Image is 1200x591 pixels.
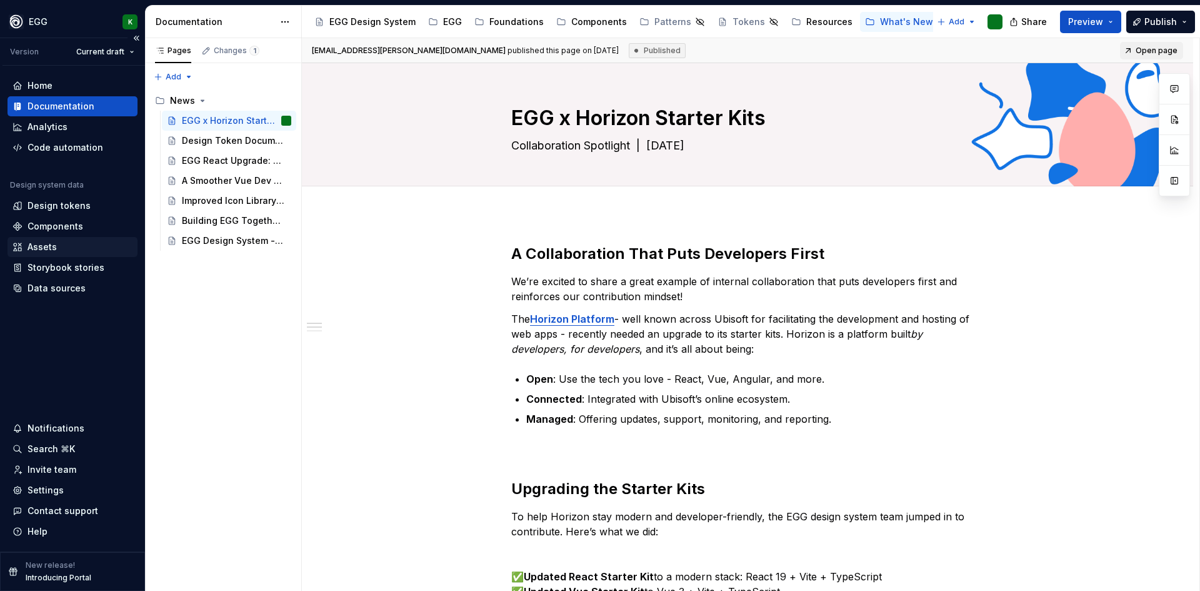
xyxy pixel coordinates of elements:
div: A Smoother Vue Dev Experience 💛 [182,174,285,187]
div: Invite team [27,463,76,476]
div: Patterns [654,16,691,28]
a: Invite team [7,460,137,480]
div: Changes [214,46,259,56]
div: K [128,17,132,27]
p: Introducing Portal [26,573,91,583]
a: Storybook stories [7,258,137,278]
div: Foundations [489,16,544,28]
span: published this page on [DATE] [312,46,619,56]
div: Analytics [27,121,67,133]
div: Notifications [27,422,84,435]
a: Design Token Documentation - Now clearer and smarter! 🎨 [162,131,296,151]
a: Assets [7,237,137,257]
div: Contact support [27,505,98,517]
div: Code automation [27,141,103,154]
div: Tokens [732,16,765,28]
div: News [150,91,296,111]
span: Share [1021,16,1047,28]
h2: Upgrading the Starter Kits [511,479,984,499]
button: Add [933,13,980,31]
p: : Use the tech you love - React, Vue, Angular, and more. [526,371,984,386]
button: Collapse sidebar [127,29,145,47]
button: Add [150,68,197,86]
p: New release! [26,560,75,570]
div: EGG x Horizon Starter Kits [182,114,279,127]
a: Home [7,76,137,96]
button: Search ⌘K [7,439,137,459]
img: 87d06435-c97f-426c-aa5d-5eb8acd3d8b3.png [9,14,24,29]
div: Design Token Documentation - Now clearer and smarter! 🎨 [182,134,285,147]
a: A Smoother Vue Dev Experience 💛 [162,171,296,191]
p: : Offering updates, support, monitoring, and reporting. [526,412,984,427]
div: Resources [806,16,852,28]
div: Page tree [150,91,296,251]
textarea: Collaboration Spotlight | [DATE] [509,136,981,156]
div: Data sources [27,282,86,295]
div: EGG [443,16,462,28]
div: Building EGG Together 🙌 [182,215,285,227]
a: EGG x Horizon Starter Kits [162,111,296,131]
a: Code automation [7,138,137,158]
div: Help [27,525,47,538]
div: EGG Design System - Reaching a new milestone! 🚀 [182,235,285,247]
div: News [170,94,195,107]
a: Settings [7,480,137,500]
div: EGG Design System [329,16,416,28]
div: Home [27,79,52,92]
button: EGGK [2,8,142,35]
div: What's New [880,16,933,28]
button: Share [1003,11,1055,33]
div: Published [629,43,686,58]
strong: Open [526,373,553,385]
div: Assets [27,241,57,253]
strong: Updated React Starter Kit [524,570,654,583]
span: Preview [1068,16,1103,28]
span: Add [166,72,181,82]
a: Horizon Platform [530,313,614,325]
p: The - well known across Ubisoft for facilitating the development and hosting of web apps - recent... [511,311,984,356]
div: Design system data [10,180,84,190]
a: EGG [423,12,467,32]
textarea: EGG x Horizon Starter Kits [509,103,981,133]
a: Analytics [7,117,137,137]
div: Design tokens [27,200,91,212]
button: Publish [1126,11,1195,33]
span: Add [949,17,964,27]
span: 1 [249,46,259,56]
button: Help [7,522,137,542]
button: Preview [1060,11,1121,33]
p: To help Horizon stay modern and developer-friendly, the EGG design system team jumped in to contr... [511,509,984,539]
div: Settings [27,484,64,497]
a: Resources [786,12,857,32]
span: Open page [1136,46,1177,56]
h2: A Collaboration That Puts Developers First [511,244,984,264]
div: EGG [29,16,47,28]
a: Design tokens [7,196,137,216]
a: What's New [860,12,938,32]
div: Components [27,220,83,233]
div: Version [10,47,39,57]
a: Patterns [634,12,710,32]
a: EGG Design System [309,12,421,32]
div: Components [571,16,627,28]
div: Documentation [27,100,94,113]
strong: Managed [526,413,573,425]
a: EGG Design System - Reaching a new milestone! 🚀 [162,231,296,251]
p: : Integrated with Ubisoft’s online ecosystem. [526,391,984,407]
span: [EMAIL_ADDRESS][PERSON_NAME][DOMAIN_NAME] [312,46,506,55]
a: Foundations [469,12,549,32]
div: Storybook stories [27,261,104,274]
button: Notifications [7,418,137,438]
button: Contact support [7,501,137,521]
span: Current draft [76,47,124,57]
div: Documentation [156,16,274,28]
div: Improved Icon Library 🔎 [182,194,285,207]
a: Documentation [7,96,137,116]
a: Open page [1120,42,1183,59]
a: EGG React Upgrade: React 19 + More ⚛️ [162,151,296,171]
a: Improved Icon Library 🔎 [162,191,296,211]
a: Components [7,216,137,236]
a: Components [551,12,632,32]
a: Tokens [712,12,784,32]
